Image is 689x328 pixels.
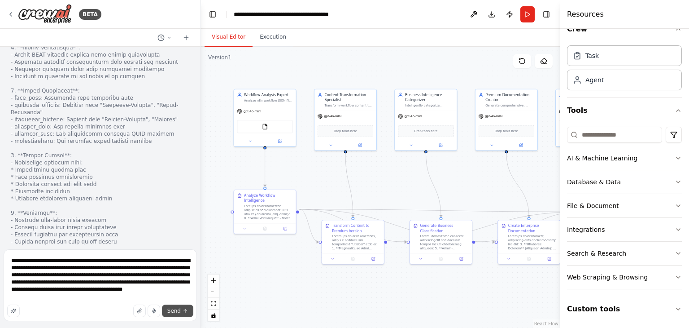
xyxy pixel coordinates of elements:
button: Send [162,305,193,317]
button: Open in side panel [507,142,535,148]
button: Open in side panel [453,256,470,262]
button: Tools [567,98,682,123]
g: Edge from 96e88c68-5b9a-43ef-b06b-591c7d581093 to dd4daeb7-3dfb-424d-b86f-d5c42fd0cfc3 [262,149,267,186]
div: Generate comprehensive, enterprise-grade documentation including technical specifications, integr... [485,103,534,107]
a: React Flow attribution [534,321,558,326]
button: Integrations [567,218,682,241]
div: Version 1 [208,54,231,61]
span: gpt-4o-mini [244,109,261,113]
span: gpt-4o-mini [405,114,422,118]
span: Drop tools here [414,129,437,133]
g: Edge from dd4daeb7-3dfb-424d-b86f-d5c42fd0cfc3 to c8b2dfc2-8936-4fd4-8ba3-76ac3771be09 [299,207,495,244]
div: File & Document [567,201,619,210]
div: Transform Content to Premium VersionLorem ips dolorsit ametcons, adipis e seddoeiusm temporincid ... [322,220,384,264]
div: Workflow Analysis Expert [244,93,293,98]
span: gpt-4o-mini [324,114,341,118]
div: Business Intelligence Categorizer [405,93,454,102]
button: Execution [253,28,293,47]
img: FileReadTool [262,124,268,129]
button: Open in side panel [346,142,374,148]
button: Search & Research [567,242,682,265]
nav: breadcrumb [234,10,335,19]
button: AI & Machine Learning [567,146,682,170]
img: Logo [18,4,72,24]
div: Create Enterprise DocumentationLoremips dolorsitametc, adipiscing-elits doeiusmodtemp incidid: 3.... [497,220,560,264]
div: Web Scraping & Browsing [567,273,648,282]
div: Business Intelligence CategorizerIntelligently categorize workflows by business function, complex... [394,89,457,151]
g: Edge from 8a14a05e-84b6-4a2d-b759-9a12e236ad03 to c64ded8b-e208-4e3f-91e9-7e9a624037ae [423,153,444,217]
button: Hide left sidebar [206,8,219,21]
div: Workflow Analysis ExpertAnalyze n8n workflow JSON files to extract comprehensive intelligence inc... [234,89,297,147]
div: Analyze n8n workflow JSON files to extract comprehensive intelligence including node structures, ... [244,98,293,102]
button: Hide right sidebar [540,8,553,21]
g: Edge from dd4daeb7-3dfb-424d-b86f-d5c42fd0cfc3 to d89c92cd-24a0-4623-bf2d-fed82b13a0b7 [299,207,583,214]
button: zoom out [208,286,219,298]
span: gpt-4o-mini [485,114,502,118]
button: Web Scraping & Browsing [567,266,682,289]
span: Drop tools here [334,129,357,133]
div: Task [585,51,599,60]
button: fit view [208,298,219,310]
div: BETA [79,9,101,20]
button: Upload files [133,305,146,317]
h4: Resources [567,9,604,20]
g: Edge from fd2da0f8-6d23-411c-be6c-02c19e810a1c to c8b2dfc2-8936-4fd4-8ba3-76ac3771be09 [504,153,532,217]
div: Content Transformation Specialist [324,93,373,102]
button: Open in side panel [365,256,382,262]
button: Visual Editor [205,28,253,47]
button: Open in side panel [541,256,558,262]
button: No output available [342,256,363,262]
button: Switch to previous chat [154,32,175,43]
button: No output available [254,226,275,231]
span: Drop tools here [495,129,518,133]
div: Integrations [567,225,605,234]
button: No output available [430,256,451,262]
div: Premium Documentation Creator [485,93,534,102]
button: toggle interactivity [208,310,219,321]
g: Edge from 33de265d-13f2-460e-959d-5923f305b169 to 55d2cc9f-9de0-4371-ba39-d10e5e5dd953 [343,153,355,217]
div: Loremi dolorsitame consecte adipiscingelit sed doeiusm tempor inc utl etdoloremag aliquaen: 5. **... [420,235,469,251]
div: React Flow controls [208,275,219,321]
button: Database & Data [567,170,682,194]
div: Agent [585,75,604,84]
div: Lore ips dolorsitametcon adipisc eli s5d eiusmodt INCI utla et {dolorema_aliq_enim}: 8. **Admi Ve... [244,204,293,220]
button: Improve this prompt [7,305,20,317]
div: Lorem ips dolorsit ametcons, adipis e seddoeiusm temporincid "utlabor" etdolor: 1. **Magnaaliquae... [332,235,381,251]
div: Intelligently categorize workflows by business function, complexity, and technical patterns, then... [405,103,454,107]
g: Edge from c64ded8b-e208-4e3f-91e9-7e9a624037ae to d89c92cd-24a0-4623-bf2d-fed82b13a0b7 [475,209,583,244]
div: AI & Machine Learning [567,154,637,163]
div: Analyze Workflow IntelligenceLore ips dolorsitametcon adipisc eli s5d eiusmodt INCI utla et {dolo... [234,190,297,234]
button: Open in side panel [277,226,294,231]
div: Create Enterprise Documentation [508,223,557,233]
div: Transform Content to Premium Version [332,223,381,233]
div: Transform workflow content to create completely original versions by rewriting node names, descri... [324,103,373,107]
span: Send [167,307,181,315]
button: Custom tools [567,297,682,322]
button: File & Document [567,194,682,217]
div: Generate Business Classification [420,223,469,233]
div: Tools [567,123,682,297]
g: Edge from c64ded8b-e208-4e3f-91e9-7e9a624037ae to c8b2dfc2-8936-4fd4-8ba3-76ac3771be09 [475,239,495,244]
div: Analyze Workflow Intelligence [244,193,293,203]
button: Open in side panel [266,138,294,144]
div: Premium Documentation CreatorGenerate comprehensive, enterprise-grade documentation including tec... [475,89,538,151]
button: Click to speak your automation idea [148,305,160,317]
div: Search & Research [567,249,626,258]
button: Open in side panel [427,142,455,148]
div: Crew [567,42,682,98]
g: Edge from 55d2cc9f-9de0-4371-ba39-d10e5e5dd953 to d89c92cd-24a0-4623-bf2d-fed82b13a0b7 [387,209,583,244]
div: Database & Data [567,177,621,186]
button: zoom in [208,275,219,286]
button: Crew [567,17,682,42]
button: Start a new chat [179,32,193,43]
div: Loremips dolorsitametc, adipiscing-elits doeiusmodtemp incidid: 3. **Utlaboree Dolorem** (Aliquae... [508,235,557,251]
g: Edge from dd4daeb7-3dfb-424d-b86f-d5c42fd0cfc3 to 55d2cc9f-9de0-4371-ba39-d10e5e5dd953 [299,207,318,244]
div: Content Transformation SpecialistTransform workflow content to create completely original version... [314,89,377,151]
button: No output available [519,256,540,262]
div: Generate Business ClassificationLoremi dolorsitame consecte adipiscingelit sed doeiusm tempor inc... [410,220,472,264]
